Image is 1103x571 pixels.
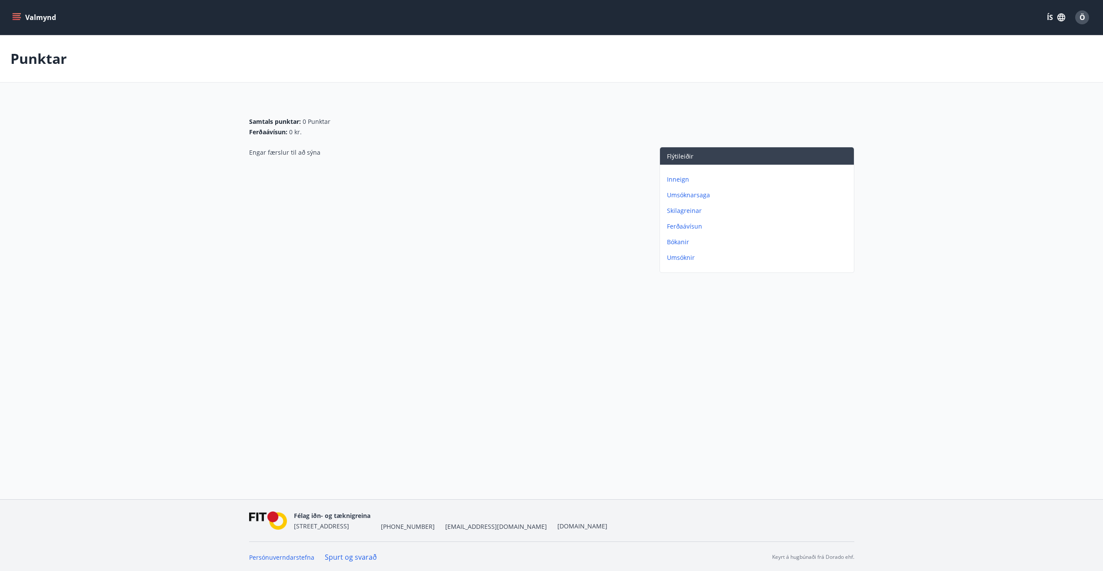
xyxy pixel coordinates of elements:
p: Skilagreinar [667,206,850,215]
p: Inneign [667,175,850,184]
span: Samtals punktar : [249,117,301,126]
p: Umsóknir [667,253,850,262]
button: Ö [1072,7,1093,28]
a: Persónuverndarstefna [249,553,314,561]
p: Punktar [10,49,67,68]
span: Flýtileiðir [667,152,693,160]
a: Spurt og svarað [325,552,377,562]
span: [PHONE_NUMBER] [381,522,435,531]
p: Ferðaávísun [667,222,850,231]
span: [EMAIL_ADDRESS][DOMAIN_NAME] [445,522,547,531]
span: Félag iðn- og tæknigreina [294,511,370,520]
span: Ö [1080,13,1085,22]
p: Keyrt á hugbúnaði frá Dorado ehf. [772,553,854,561]
img: FPQVkF9lTnNbbaRSFyT17YYeljoOGk5m51IhT0bO.png [249,511,287,530]
button: menu [10,10,60,25]
p: Bókanir [667,238,850,246]
p: Umsóknarsaga [667,191,850,199]
span: 0 Punktar [303,117,330,126]
button: ÍS [1042,10,1070,25]
span: Ferðaávísun : [249,128,287,136]
span: Engar færslur til að sýna [249,148,320,156]
span: [STREET_ADDRESS] [294,522,349,530]
span: 0 kr. [289,128,302,136]
a: [DOMAIN_NAME] [557,522,607,530]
